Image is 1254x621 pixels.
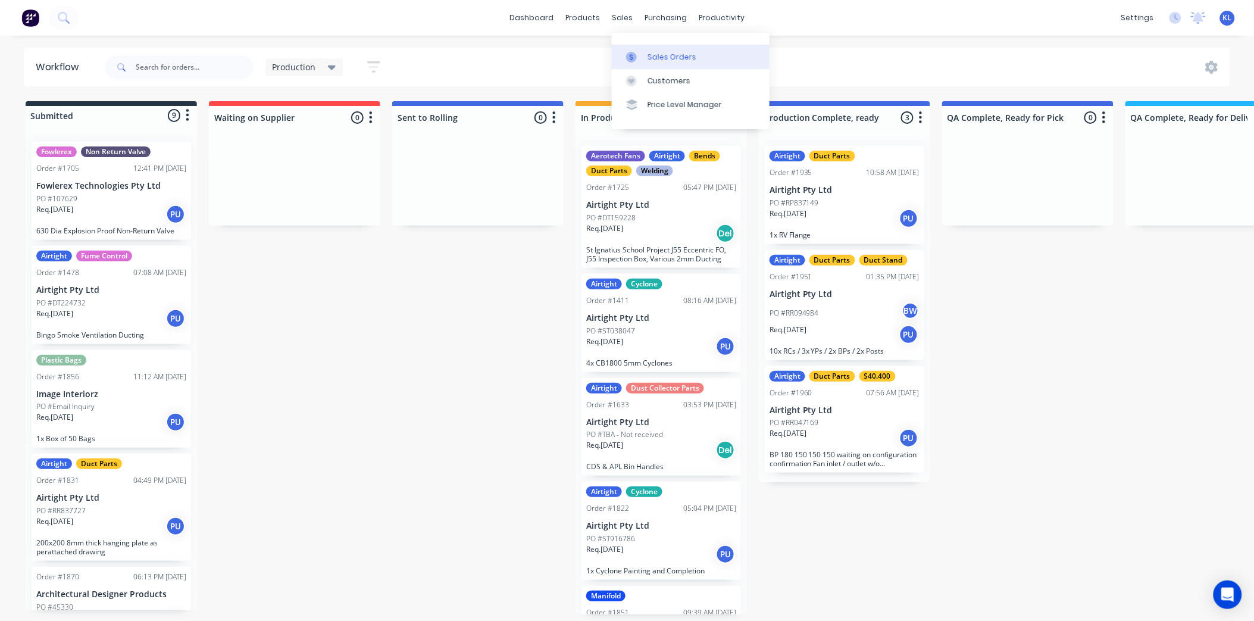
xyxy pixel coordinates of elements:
div: Duct Parts [76,458,122,469]
div: settings [1115,9,1160,27]
div: Order #1478 [36,267,79,278]
p: 630 Dia Explosion Proof Non-Return Valve [36,226,186,235]
div: productivity [693,9,750,27]
div: PU [166,517,185,536]
a: Sales Orders [612,45,770,68]
div: PU [716,337,735,356]
span: KL [1223,13,1232,23]
div: PU [899,325,918,344]
div: AirtightDuct PartsDuct StandOrder #195101:35 PM [DATE]Airtight Pty LtdPO #RR094984BWReq.[DATE]PU1... [765,250,924,360]
div: purchasing [639,9,693,27]
div: products [559,9,606,27]
p: Airtight Pty Ltd [36,493,186,503]
div: PU [166,413,185,432]
div: Airtight [770,255,805,266]
div: Customers [648,76,690,86]
div: Duct Stand [859,255,908,266]
p: Req. [DATE] [36,412,73,423]
p: PO #TBA - Not received [586,429,663,440]
div: 03:53 PM [DATE] [683,400,736,410]
div: Airtight [770,151,805,161]
div: Airtight [36,251,72,261]
p: Airtight Pty Ltd [36,285,186,295]
p: PO #Email Inquiry [36,401,95,412]
input: Search for orders... [136,55,254,79]
p: Architectural Designer Products [36,589,186,600]
div: Order #1633 [586,400,629,410]
div: Order #1851 [586,607,629,618]
div: Dust Collector Parts [626,383,704,394]
a: Customers [612,69,770,93]
div: PU [899,209,918,228]
a: Price Level Manager [612,93,770,117]
div: Airtight [586,383,622,394]
p: Airtight Pty Ltd [586,313,736,323]
div: Aerotech Fans [586,151,645,161]
p: Req. [DATE] [770,324,806,335]
p: 200x200 8mm thick hanging plate as perattached drawing [36,538,186,556]
p: Req. [DATE] [36,204,73,215]
div: Order #1705 [36,163,79,174]
p: Airtight Pty Ltd [586,521,736,531]
div: Order #1831 [36,475,79,486]
p: Fowlerex Technologies Pty Ltd [36,181,186,191]
p: Req. [DATE] [586,336,623,347]
p: 1x Box of 50 Bags [36,434,186,443]
p: Req. [DATE] [770,428,806,439]
p: Req. [DATE] [586,544,623,555]
div: Duct Parts [809,255,855,266]
p: PO #RR094984 [770,308,819,319]
div: 07:56 AM [DATE] [867,388,920,398]
div: Welding [636,166,673,176]
div: Airtight [649,151,685,161]
div: Manifold [586,591,626,601]
div: AirtightDuct PartsS40.400Order #196007:56 AM [DATE]Airtight Pty LtdPO #RR047169Req.[DATE]PUBP 180... [765,366,924,473]
div: PU [716,545,735,564]
div: FowlerexNon Return ValveOrder #170512:41 PM [DATE]Fowlerex Technologies Pty LtdPO #107629Req.[DAT... [32,142,191,240]
div: 12:41 PM [DATE] [133,163,186,174]
p: PO #DT159228 [586,213,636,223]
div: Open Intercom Messenger [1214,581,1242,609]
p: Airtight Pty Ltd [586,417,736,427]
div: Aerotech FansAirtightBendsDuct PartsWeldingOrder #172505:47 PM [DATE]Airtight Pty LtdPO #DT159228... [581,146,741,268]
p: Airtight Pty Ltd [770,405,920,416]
p: Airtight Pty Ltd [586,200,736,210]
p: Bingo Smoke Ventilation Ducting [36,330,186,339]
div: Duct Parts [809,371,855,382]
div: PU [166,309,185,328]
p: PO #107629 [36,194,77,204]
p: Req. [DATE] [36,516,73,527]
div: Cyclone [626,279,662,289]
p: 1x RV Flange [770,230,920,239]
div: Order #1951 [770,272,812,282]
div: Order #1870 [36,572,79,582]
div: Plastic BagsOrder #185611:12 AM [DATE]Image InteriorzPO #Email InquiryReq.[DATE]PU1x Box of 50 Bags [32,350,191,448]
p: PO #DT224732 [36,298,86,308]
div: 04:49 PM [DATE] [133,475,186,486]
p: BP 180 150 150 150 waiting on configuration confirmation Fan inlet / outlet w/o confirmation [770,450,920,468]
div: AirtightCycloneOrder #141108:16 AM [DATE]Airtight Pty LtdPO #ST038047Req.[DATE]PU4x CB1800 5mm Cy... [581,274,741,372]
p: Airtight Pty Ltd [770,185,920,195]
div: AirtightCycloneOrder #182205:04 PM [DATE]Airtight Pty LtdPO #ST916786Req.[DATE]PU1x Cyclone Paint... [581,482,741,580]
div: 01:35 PM [DATE] [867,272,920,282]
p: 10x RCs / 3x YPs / 2x BPs / 2x Posts [770,347,920,355]
p: CDS & APL Bin Handles [586,462,736,471]
div: Airtight [586,279,622,289]
div: Fowlerex [36,146,77,157]
div: Workflow [36,60,85,74]
div: Del [716,224,735,243]
p: PO #RP837149 [770,198,819,208]
div: AirtightFume ControlOrder #147807:08 AM [DATE]Airtight Pty LtdPO #DT224732Req.[DATE]PUBingo Smoke... [32,246,191,344]
div: Airtight [36,458,72,469]
div: Order #1935 [770,167,812,178]
p: PO #ST038047 [586,326,635,336]
span: Production [273,61,316,73]
div: Airtight [586,486,622,497]
div: Duct Parts [809,151,855,161]
div: 06:13 PM [DATE] [133,572,186,582]
div: Price Level Manager [648,99,722,110]
div: AirtightDust Collector PartsOrder #163303:53 PM [DATE]Airtight Pty LtdPO #TBA - Not receivedReq.[... [581,378,741,476]
div: Sales Orders [648,52,696,63]
div: 09:39 AM [DATE] [683,607,736,618]
div: 10:58 AM [DATE] [867,167,920,178]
